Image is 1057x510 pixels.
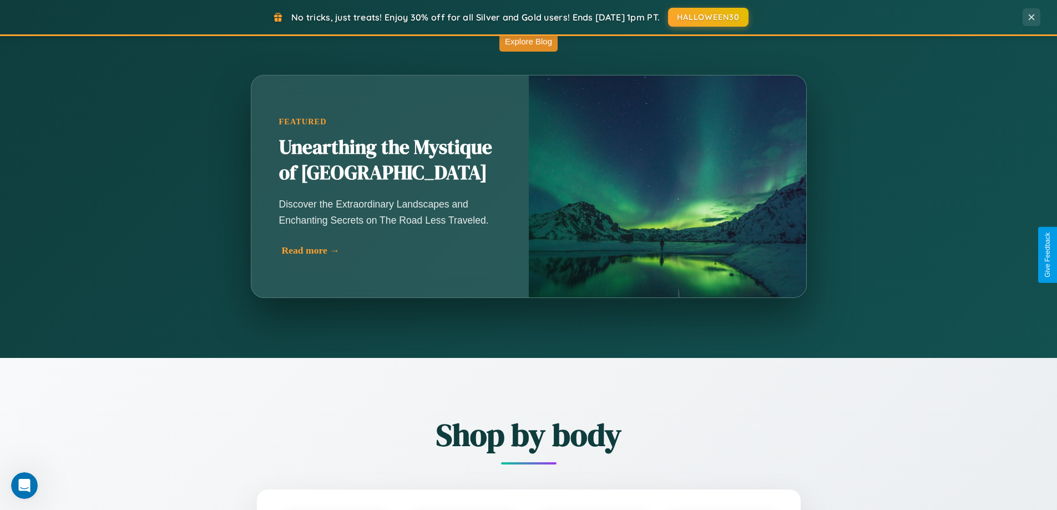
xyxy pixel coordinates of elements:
[1044,233,1051,277] div: Give Feedback
[282,245,504,256] div: Read more →
[279,135,501,186] h2: Unearthing the Mystique of [GEOGRAPHIC_DATA]
[196,413,862,456] h2: Shop by body
[668,8,749,27] button: HALLOWEEN30
[291,12,660,23] span: No tricks, just treats! Enjoy 30% off for all Silver and Gold users! Ends [DATE] 1pm PT.
[279,117,501,127] div: Featured
[279,196,501,228] p: Discover the Extraordinary Landscapes and Enchanting Secrets on The Road Less Traveled.
[499,31,558,52] button: Explore Blog
[11,472,38,499] iframe: Intercom live chat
